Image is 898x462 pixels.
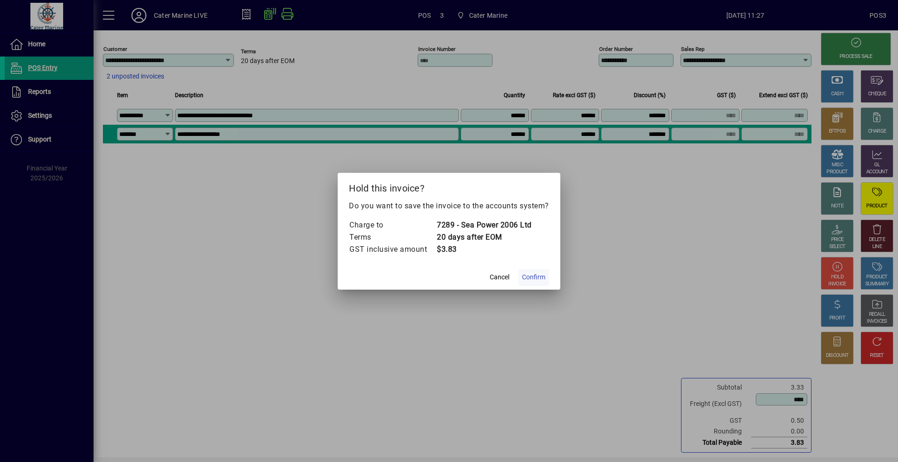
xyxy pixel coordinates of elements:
button: Cancel [485,269,514,286]
td: GST inclusive amount [349,243,436,256]
td: 7289 - Sea Power 2006 Ltd [436,219,532,231]
td: 20 days after EOM [436,231,532,243]
td: $3.83 [436,243,532,256]
h2: Hold this invoice? [338,173,560,200]
span: Confirm [522,272,545,282]
td: Charge to [349,219,436,231]
span: Cancel [490,272,509,282]
p: Do you want to save the invoice to the accounts system? [349,200,549,212]
button: Confirm [518,269,549,286]
td: Terms [349,231,436,243]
